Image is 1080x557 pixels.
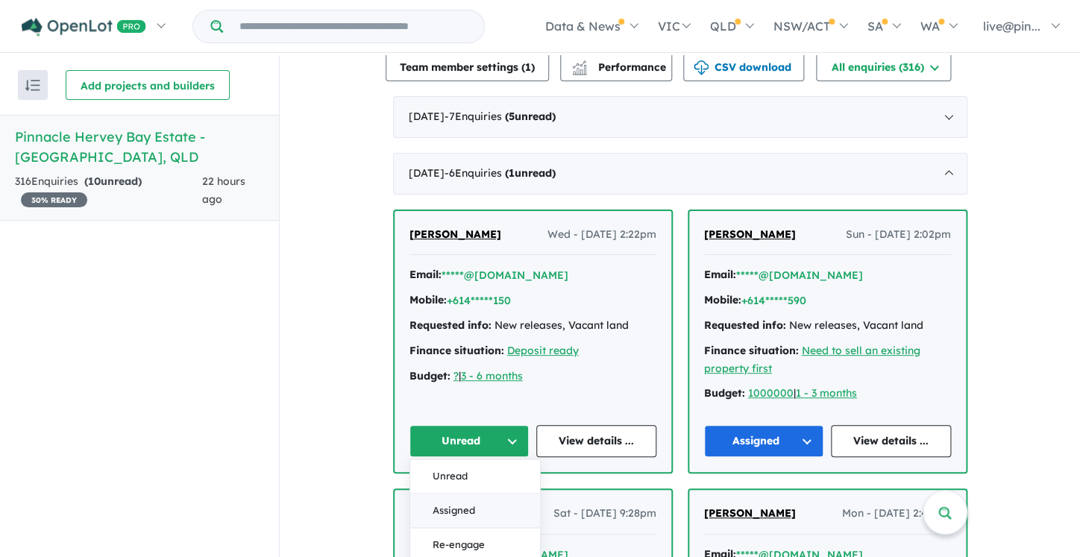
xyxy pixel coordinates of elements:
[846,226,951,244] span: Sun - [DATE] 2:02pm
[393,153,967,195] div: [DATE]
[409,425,530,457] button: Unread
[748,386,794,400] a: 1000000
[409,268,442,281] strong: Email:
[393,96,967,138] div: [DATE]
[453,369,459,383] a: ?
[21,192,87,207] span: 30 % READY
[505,166,556,180] strong: ( unread)
[983,19,1040,34] span: live@pin...
[507,344,579,357] a: Deposit ready
[560,51,672,81] button: Performance
[25,80,40,91] img: sort.svg
[509,166,515,180] span: 1
[704,506,796,520] span: [PERSON_NAME]
[15,127,264,167] h5: Pinnacle Hervey Bay Estate - [GEOGRAPHIC_DATA] , QLD
[574,60,666,74] span: Performance
[84,174,142,188] strong: ( unread)
[694,60,709,75] img: download icon
[704,227,796,241] span: [PERSON_NAME]
[88,174,101,188] span: 10
[445,166,556,180] span: - 6 Enquir ies
[409,344,504,357] strong: Finance situation:
[505,110,556,123] strong: ( unread)
[509,110,515,123] span: 5
[704,386,745,400] strong: Budget:
[409,227,501,241] span: [PERSON_NAME]
[409,368,656,386] div: |
[461,369,523,383] a: 3 - 6 months
[816,51,951,81] button: All enquiries (316)
[796,386,857,400] a: 1 - 3 months
[704,317,951,335] div: New releases, Vacant land
[409,293,447,306] strong: Mobile:
[409,369,450,383] strong: Budget:
[409,226,501,244] a: [PERSON_NAME]
[831,425,951,457] a: View details ...
[704,293,741,306] strong: Mobile:
[683,51,804,81] button: CSV download
[15,173,202,209] div: 316 Enquir ies
[547,226,656,244] span: Wed - [DATE] 2:22pm
[22,18,146,37] img: Openlot PRO Logo White
[704,385,951,403] div: |
[704,318,786,332] strong: Requested info:
[536,425,656,457] a: View details ...
[704,344,799,357] strong: Finance situation:
[704,425,824,457] button: Assigned
[409,318,492,332] strong: Requested info:
[572,65,587,75] img: bar-chart.svg
[842,505,951,523] span: Mon - [DATE] 2:40am
[66,70,230,100] button: Add projects and builders
[572,60,585,69] img: line-chart.svg
[202,174,245,206] span: 22 hours ago
[704,268,736,281] strong: Email:
[410,494,540,528] button: Assigned
[704,344,920,375] a: Need to sell an existing property first
[445,110,556,123] span: - 7 Enquir ies
[525,60,531,74] span: 1
[226,10,481,43] input: Try estate name, suburb, builder or developer
[409,317,656,335] div: New releases, Vacant land
[410,459,540,494] button: Unread
[704,226,796,244] a: [PERSON_NAME]
[704,505,796,523] a: [PERSON_NAME]
[386,51,549,81] button: Team member settings (1)
[553,505,656,523] span: Sat - [DATE] 9:28pm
